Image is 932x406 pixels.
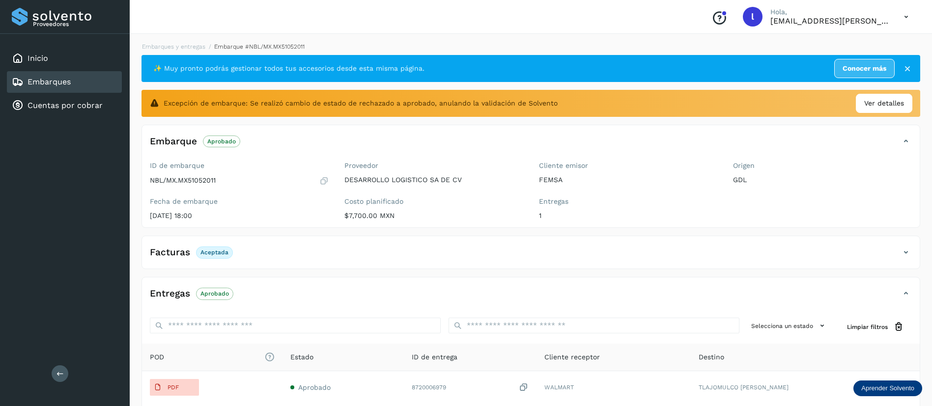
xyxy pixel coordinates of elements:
[150,176,216,185] p: NBL/MX.MX51052011
[539,197,718,206] label: Entregas
[150,247,190,258] h4: Facturas
[847,323,888,331] span: Limpiar filtros
[747,318,831,334] button: Selecciona un estado
[150,212,329,220] p: [DATE] 18:00
[150,197,329,206] label: Fecha de embarque
[861,384,914,392] p: Aprender Solvento
[141,42,920,51] nav: breadcrumb
[33,21,118,27] p: Proveedores
[7,48,122,69] div: Inicio
[142,244,920,269] div: FacturasAceptada
[298,383,331,391] span: Aprobado
[770,8,888,16] p: Hola,
[150,162,329,170] label: ID de embarque
[28,54,48,63] a: Inicio
[28,101,103,110] a: Cuentas por cobrar
[412,382,529,393] div: 8720006979
[142,43,205,50] a: Embarques y entregas
[7,95,122,116] div: Cuentas por cobrar
[168,384,179,391] p: PDF
[28,77,71,86] a: Embarques
[150,136,197,147] h4: Embarque
[207,138,236,145] p: Aprobado
[539,162,718,170] label: Cliente emisor
[344,212,523,220] p: $7,700.00 MXN
[200,290,229,297] p: Aprobado
[412,352,457,362] span: ID de entrega
[539,212,718,220] p: 1
[150,288,190,299] h4: Entregas
[164,98,558,108] span: Excepción de embarque: Se realizó cambio de estado de rechazado a aprobado, anulando la validació...
[537,371,691,404] td: WALMART
[142,133,920,158] div: EmbarqueAprobado
[344,197,523,206] label: Costo planificado
[733,176,912,184] p: GDL
[214,43,305,50] span: Embarque #NBL/MX.MX51052011
[150,352,275,362] span: POD
[344,162,523,170] label: Proveedor
[853,380,922,396] div: Aprender Solvento
[344,176,523,184] p: DESARROLLO LOGISTICO SA DE CV
[834,59,895,78] a: Conocer más
[839,318,912,336] button: Limpiar filtros
[699,352,724,362] span: Destino
[153,63,424,74] span: ✨ Muy pronto podrás gestionar todos tus accesorios desde esta misma página.
[733,162,912,170] label: Origen
[770,16,888,26] p: lauraamalia.castillo@xpertal.com
[150,379,199,396] button: PDF
[544,352,600,362] span: Cliente receptor
[142,285,920,310] div: EntregasAprobado
[7,71,122,93] div: Embarques
[200,249,228,256] p: Aceptada
[290,352,313,362] span: Estado
[864,98,904,108] span: Ver detalles
[539,176,718,184] p: FEMSA
[691,371,920,404] td: TLAJOMULCO [PERSON_NAME]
